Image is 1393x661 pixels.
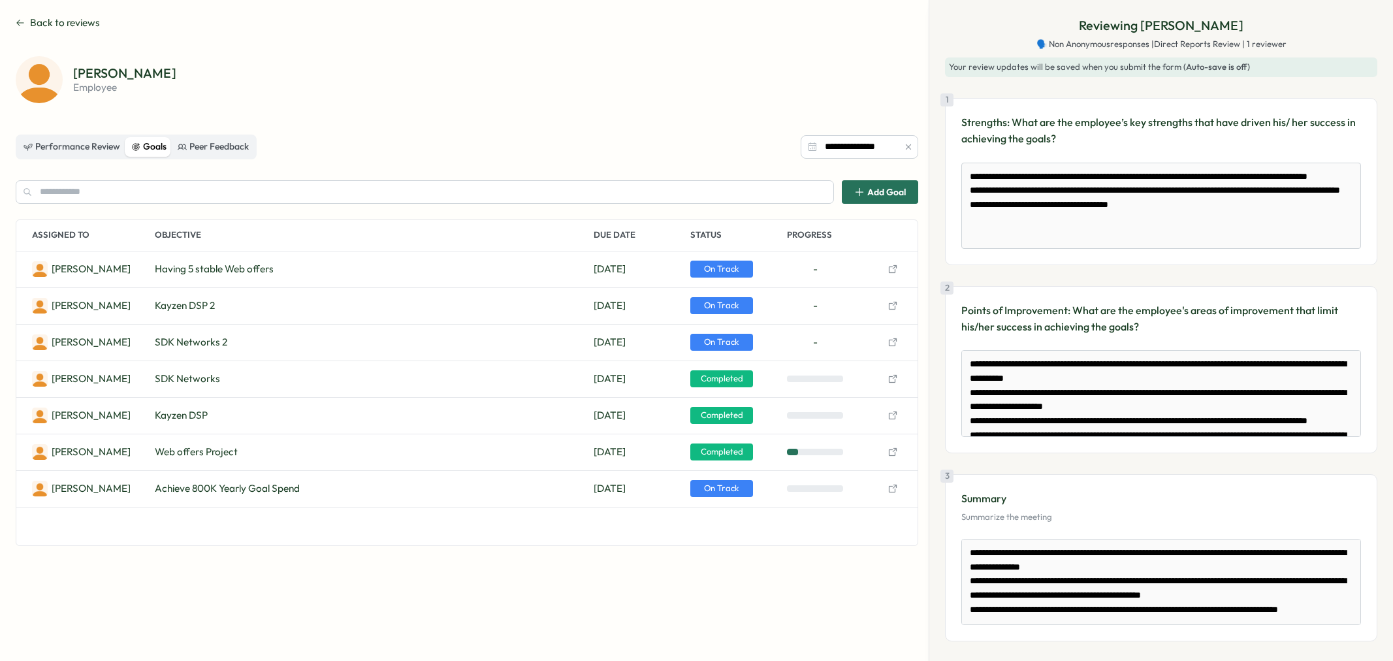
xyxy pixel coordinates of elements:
p: Deniz [52,408,131,423]
button: Add Goal [842,180,918,204]
span: On Track [690,261,753,278]
span: Dec 31, 2025 [594,262,626,276]
span: Achieve 800K Yearly Goal Spend [155,481,300,496]
div: 2 [940,282,953,295]
p: Deniz [52,335,131,349]
span: SDK Networks [155,372,220,386]
img: Deniz [32,298,48,314]
img: Deniz [32,261,48,277]
span: Kayzen DSP 2 [155,298,215,313]
a: Deniz[PERSON_NAME] [32,298,131,314]
button: Back to reviews [16,16,100,30]
a: Deniz[PERSON_NAME] [32,444,131,460]
span: Add Goal [867,187,906,197]
p: Reviewing [PERSON_NAME] [1079,16,1243,36]
span: - [813,298,818,313]
p: Due Date [594,220,685,251]
img: Deniz [32,444,48,460]
span: Dec 31, 2025 [594,481,626,496]
p: Progress [787,220,878,251]
p: Deniz [52,262,131,276]
span: - [813,335,818,349]
p: Objective [155,220,588,251]
span: Having 5 stable Web offers [155,262,274,276]
span: On Track [690,334,753,351]
span: Kayzen DSP [155,408,208,423]
a: Deniz[PERSON_NAME] [32,371,131,387]
p: Deniz [52,481,131,496]
span: SDK Networks 2 [155,335,227,349]
a: Deniz[PERSON_NAME] [32,261,131,277]
span: - [813,262,818,276]
p: employee [73,82,176,92]
p: Strengths: What are the employee’s key strengths that have driven his/ her success in achieving t... [961,114,1361,147]
span: Completed [690,407,753,424]
a: Deniz[PERSON_NAME] [32,334,131,350]
span: Jun 01, 2025 [594,445,626,459]
span: On Track [690,297,753,314]
span: Back to reviews [30,16,100,30]
div: Performance Review [24,140,120,154]
span: On Track [690,480,753,497]
img: Deniz [16,56,63,103]
span: Web offers Project [155,445,238,459]
a: Deniz[PERSON_NAME] [32,481,131,496]
span: Completed [690,443,753,460]
div: Peer Feedback [178,140,249,154]
span: Completed [690,370,753,387]
div: 3 [940,470,953,483]
span: Your review updates will be saved when you submit the form [949,61,1250,72]
p: Summary [961,491,1361,507]
p: Deniz [52,298,131,313]
span: Dec 31, 2025 [594,298,626,313]
span: 🗣️ Non Anonymous responses | Direct Reports Review | 1 reviewer [1036,39,1287,50]
img: Deniz [32,481,48,496]
p: Status [690,220,782,251]
div: 1 [940,93,953,106]
span: Jun 01, 2025 [594,372,626,386]
div: Goals [131,140,167,154]
img: Deniz [32,408,48,423]
p: Points of Improvement: What are the employee's areas of improvement that limit his/her success in... [961,302,1361,335]
span: (Auto-save is off) [1183,61,1250,72]
span: Dec 31, 2025 [594,335,626,349]
p: Deniz [52,372,131,386]
a: Deniz[PERSON_NAME] [32,408,131,423]
p: Deniz [52,445,131,459]
img: Deniz [32,371,48,387]
p: [PERSON_NAME] [73,67,176,80]
span: Jun 30, 2025 [594,408,626,423]
p: Assigned To [32,220,150,251]
img: Deniz [32,334,48,350]
p: Summarize the meeting [961,511,1361,523]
